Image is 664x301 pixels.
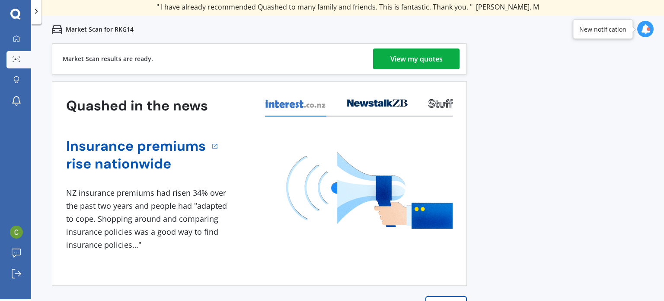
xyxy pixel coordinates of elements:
[66,155,206,173] a: rise nationwide
[579,25,626,33] div: New notification
[52,24,62,35] img: car.f15378c7a67c060ca3f3.svg
[286,152,453,229] img: media image
[390,49,443,69] div: View my quotes
[66,187,230,251] div: NZ insurance premiums had risen 34% over the past two years and people had "adapted to cope. Shop...
[66,97,208,115] h3: Quashed in the news
[66,25,134,34] p: Market Scan for RKG14
[63,44,153,74] div: Market Scan results are ready.
[10,226,23,239] img: ACg8ocJczBkx6deI7NoexWHotdzJmBTzClUgAfr_sKzy0A6cOkvl7g=s96-c
[373,49,460,69] a: View my quotes
[66,137,206,155] a: Insurance premiums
